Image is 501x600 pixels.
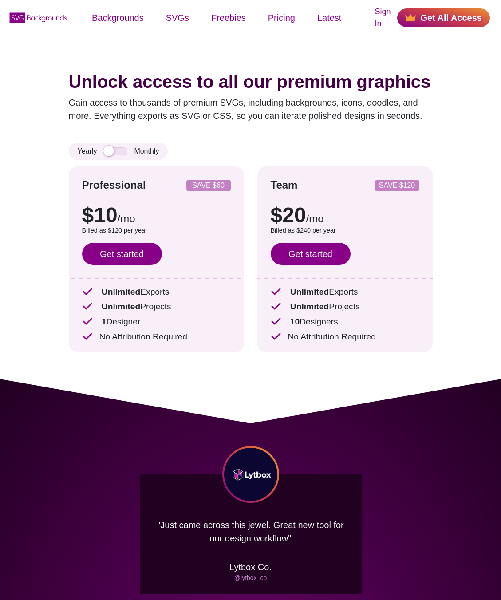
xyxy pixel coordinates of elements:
[234,574,267,581] a: @lytbox_co
[271,243,351,265] a: Get started
[271,316,419,328] p: Designers
[69,143,168,160] div: Yearly Monthly
[397,8,490,27] a: Get All Access
[200,4,257,31] a: Freebies
[271,179,298,191] strong: Team
[82,300,231,313] p: Projects
[257,4,306,31] a: Pricing
[190,182,227,189] p: SAVE $60
[82,243,162,265] a: Get started
[82,205,231,226] p: $10
[82,286,231,299] p: Exports
[155,4,200,31] a: SVGs
[102,287,140,296] strong: Unlimited
[69,71,433,92] h1: Unlock access to all our premium graphics
[290,317,300,326] strong: 10
[290,287,329,296] strong: Unlimited
[69,96,433,122] p: Gain access to thousands of premium SVGs, including backgrounds, icons, doodles, and more. Everyt...
[102,302,140,311] strong: Unlimited
[290,302,329,311] strong: Unlimited
[375,6,391,30] a: Sign In
[271,226,419,236] p: Billed as $240 per year
[306,213,324,225] span: /mo
[81,4,155,31] a: Backgrounds
[118,213,135,225] span: /mo
[271,286,419,299] p: Exports
[82,316,231,328] p: Designer
[222,446,279,503] img: Lytbox Co logo
[271,205,419,226] p: $20
[102,317,107,326] strong: 1
[271,331,419,343] p: No Attribution Required
[229,561,272,574] p: Lytbox Co.
[82,331,231,343] p: No Attribution Required
[153,512,348,552] p: "Just came across this jewel. Great new tool for our design workflow"
[271,300,419,313] p: Projects
[82,226,231,236] p: Billed as $120 per year
[306,4,352,31] a: Latest
[379,182,416,189] p: SAVE $120
[82,179,146,191] strong: Professional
